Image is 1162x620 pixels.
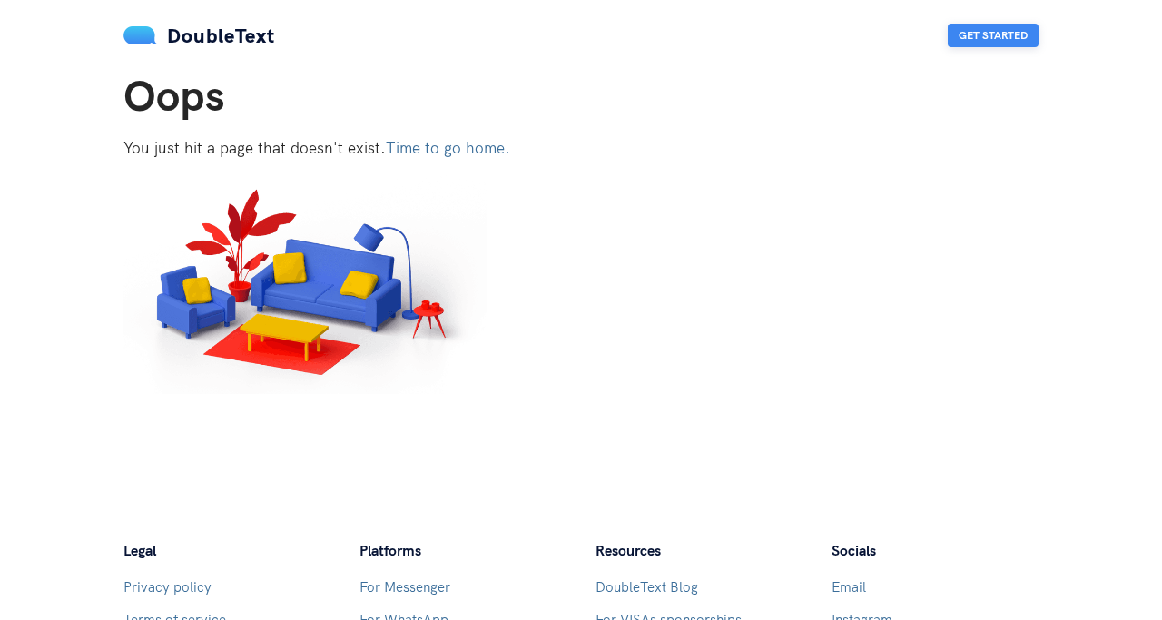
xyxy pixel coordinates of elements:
[123,541,156,559] span: Legal
[123,578,212,595] a: Privacy policy
[948,24,1039,47] button: Get Started
[167,23,275,48] span: DoubleText
[123,26,158,44] img: mS3x8y1f88AAAAABJRU5ErkJggg==
[596,578,698,595] a: DoubleText Blog
[123,23,275,48] a: DoubleText
[359,578,450,595] a: For Messenger
[386,138,510,157] a: Time to go home.
[359,541,421,559] span: Platforms
[832,578,866,595] a: Email
[123,138,1039,158] p: You just hit a page that doesn't exist.
[123,73,1039,116] h1: Oops
[596,541,661,559] span: Resources
[832,541,876,559] span: Socials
